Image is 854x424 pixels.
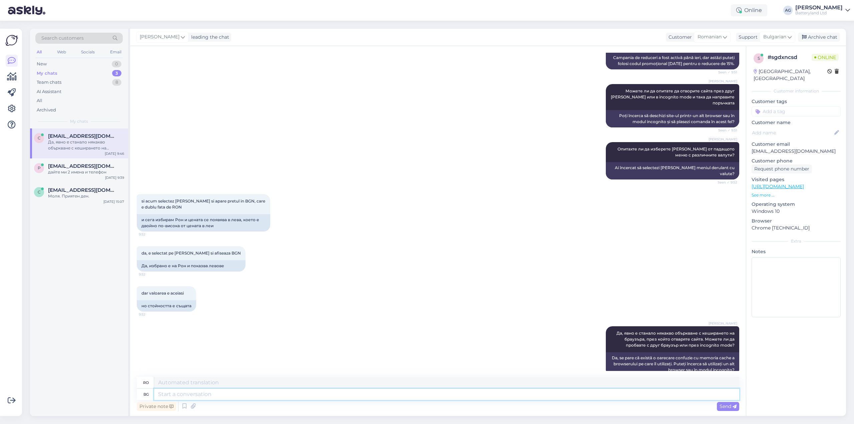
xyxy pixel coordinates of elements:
[143,377,149,388] div: ro
[606,110,739,127] div: Poți încerca să deschizi site-ul printr-un alt browser sau în modul incognito și să plasezi coman...
[752,248,841,255] p: Notes
[754,68,827,82] div: [GEOGRAPHIC_DATA], [GEOGRAPHIC_DATA]
[709,79,737,84] span: [PERSON_NAME]
[783,6,793,15] div: AG
[143,389,149,400] div: bg
[752,88,841,94] div: Customer information
[752,129,833,136] input: Add name
[137,402,176,411] div: Private note
[712,70,737,75] span: Seen ✓ 9:51
[752,106,841,116] input: Add a tag
[48,187,117,193] span: Craciun_viorel_razvan@yahoo.com
[752,176,841,183] p: Visited pages
[112,70,121,77] div: 3
[752,208,841,215] p: Windows 10
[798,33,840,42] div: Archive chat
[795,5,850,16] a: [PERSON_NAME]Batteryland Ltd
[752,98,841,105] p: Customer tags
[752,148,841,155] p: [EMAIL_ADDRESS][DOMAIN_NAME]
[616,331,736,348] span: Да, явно е станало някакво объркване с кеширането на браузъра, през който отваряте сайта. Можете ...
[752,225,841,232] p: Chrome [TECHNICAL_ID]
[48,133,117,139] span: cristea1972@yahoo.ca
[611,88,736,105] span: Можете ли да опитате да отворите сайта през друг [PERSON_NAME] или в incognito mode и така да нап...
[105,151,124,156] div: [DATE] 9:46
[48,139,124,151] div: Да, явно е станало някакво объркване с кеширането на браузъра, през който отваряте сайта. Можете ...
[720,403,737,409] span: Send
[38,135,41,140] span: c
[752,183,804,189] a: [URL][DOMAIN_NAME]
[48,163,117,169] span: proffiler_@abv.bg
[139,272,164,277] span: 9:52
[617,146,736,157] span: Опитахте ли да изберете [PERSON_NAME] от падащото меню с различните валути?
[37,79,61,86] div: Team chats
[188,34,229,41] div: leading the chat
[606,162,739,179] div: Ai încercat să selectezi [PERSON_NAME] meniul derulant cu valute?
[56,48,67,56] div: Web
[38,189,41,194] span: C
[112,79,121,86] div: 8
[139,232,164,237] span: 9:52
[5,34,18,47] img: Askly Logo
[712,180,737,185] span: Seen ✓ 9:52
[37,88,61,95] div: AI Assistant
[141,198,266,209] span: si acum selectez [PERSON_NAME] si apare pretul in BGN, care e dublu fata de RON
[137,300,196,312] div: но стойността е същата
[105,175,124,180] div: [DATE] 9:39
[48,169,124,175] div: дайте ми 2 имена и телефон
[35,48,43,56] div: All
[606,352,739,376] div: Da, se pare că există o oarecare confuzie cu memoria cache a browserului pe care îl utilizați. Pu...
[752,238,841,244] div: Extra
[795,5,843,10] div: [PERSON_NAME]
[768,53,812,61] div: # sgdxncsd
[736,34,758,41] div: Support
[141,291,184,296] span: dar valoarea e aceiasi
[752,141,841,148] p: Customer email
[752,201,841,208] p: Operating system
[103,199,124,204] div: [DATE] 15:07
[37,70,57,77] div: My chats
[137,214,270,232] div: и сега избирам Рон и цената се появява в лева, което е двойно по-висока от цената в леи
[758,56,760,61] span: s
[137,260,246,272] div: Да, избрано е на Рон и показва левове
[48,193,124,199] div: Моля. Приятен ден.
[37,97,42,104] div: All
[752,218,841,225] p: Browser
[712,128,737,133] span: Seen ✓ 9:51
[41,35,84,42] span: Search customers
[141,251,241,256] span: da, e selectat pe [PERSON_NAME] si afiseaza BGN
[606,52,739,69] div: Campania de reduceri a fost activă până ieri, dar astăzi puteți folosi codul promoțional [DATE] p...
[70,118,88,124] span: My chats
[795,10,843,16] div: Batteryland Ltd
[752,164,812,173] div: Request phone number
[37,107,56,113] div: Archived
[112,61,121,67] div: 0
[140,33,179,41] span: [PERSON_NAME]
[812,54,839,61] span: Online
[139,312,164,317] span: 9:52
[752,119,841,126] p: Customer name
[80,48,96,56] div: Socials
[37,61,47,67] div: New
[731,4,767,16] div: Online
[752,192,841,198] p: See more ...
[666,34,692,41] div: Customer
[38,165,41,170] span: p
[709,137,737,142] span: [PERSON_NAME]
[752,157,841,164] p: Customer phone
[763,33,786,41] span: Bulgarian
[698,33,722,41] span: Romanian
[709,321,737,326] span: [PERSON_NAME]
[109,48,123,56] div: Email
